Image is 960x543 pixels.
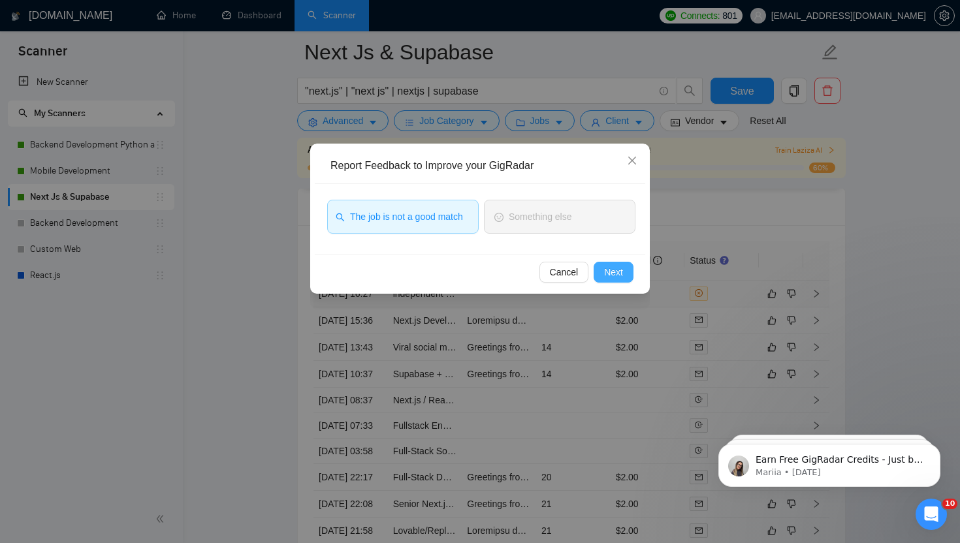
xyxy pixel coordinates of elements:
[330,159,639,173] div: Report Feedback to Improve your GigRadar
[942,499,957,509] span: 10
[594,262,633,283] button: Next
[604,265,623,279] span: Next
[327,200,479,234] button: searchThe job is not a good match
[699,416,960,508] iframe: Intercom notifications message
[350,209,463,224] span: The job is not a good match
[539,262,589,283] button: Cancel
[336,211,345,221] span: search
[484,200,635,234] button: smileSomething else
[916,499,947,530] iframe: Intercom live chat
[627,155,637,166] span: close
[615,144,650,179] button: Close
[550,265,579,279] span: Cancel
